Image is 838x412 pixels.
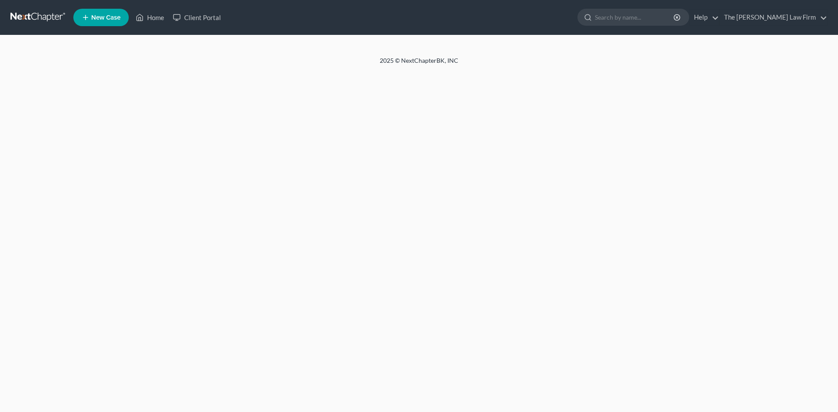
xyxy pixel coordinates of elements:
[690,10,719,25] a: Help
[170,56,668,72] div: 2025 © NextChapterBK, INC
[720,10,827,25] a: The [PERSON_NAME] Law Firm
[131,10,168,25] a: Home
[595,9,675,25] input: Search by name...
[91,14,120,21] span: New Case
[168,10,225,25] a: Client Portal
